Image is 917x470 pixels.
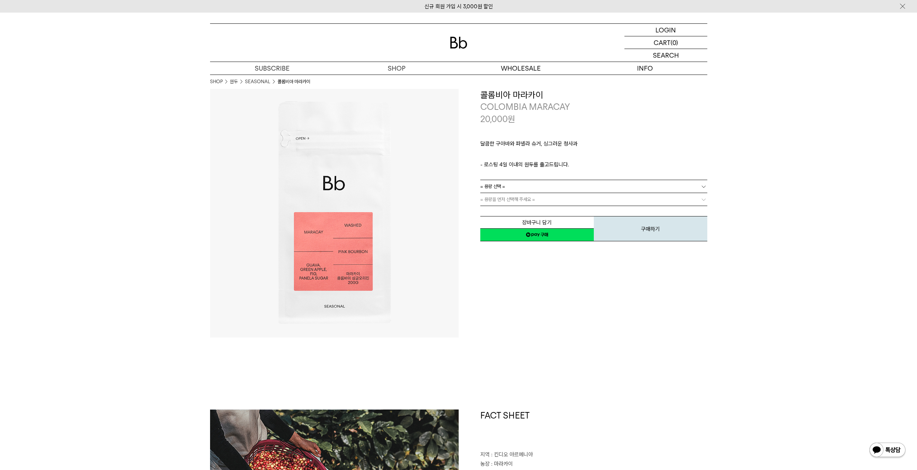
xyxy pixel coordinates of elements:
[480,89,707,101] h3: 콜롬비아 마라카이
[480,160,707,169] p: - 로스팅 4일 이내의 원두를 출고드립니다.
[624,24,707,36] a: LOGIN
[459,62,583,75] p: WHOLESALE
[594,216,707,241] button: 구매하기
[210,78,223,85] a: SHOP
[480,216,594,229] button: 장바구니 담기
[480,461,490,467] span: 농장
[245,78,270,85] a: SEASONAL
[480,451,490,458] span: 지역
[583,62,707,75] p: INFO
[624,36,707,49] a: CART (0)
[653,49,679,62] p: SEARCH
[480,113,515,125] p: 20,000
[671,36,678,49] p: (0)
[480,193,535,206] span: = 용량을 먼저 선택해 주세요 =
[450,37,467,49] img: 로고
[480,139,707,152] p: 달콤한 구아바와 파넬라 슈거, 싱그러운 청사과
[654,36,671,49] p: CART
[210,62,334,75] a: SUBSCRIBE
[480,228,594,241] a: 새창
[230,78,238,85] a: 원두
[491,451,533,458] span: : 킨디오 아르메니아
[480,180,505,193] span: = 용량 선택 =
[480,152,707,160] p: ㅤ
[655,24,676,36] p: LOGIN
[508,114,515,124] span: 원
[869,442,906,459] img: 카카오톡 채널 1:1 채팅 버튼
[491,461,513,467] span: : 마라카이
[480,409,707,451] h1: FACT SHEET
[277,78,310,85] li: 콜롬비아 마라카이
[424,3,493,10] a: 신규 회원 가입 시 3,000원 할인
[210,89,459,337] img: 콜롬비아 마라카이
[334,62,459,75] a: SHOP
[480,101,707,113] p: COLOMBIA MARACAY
